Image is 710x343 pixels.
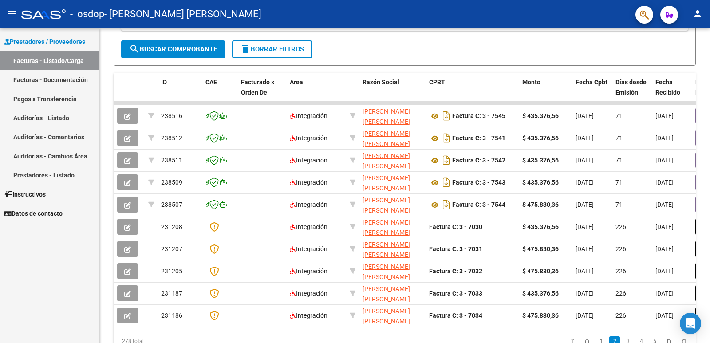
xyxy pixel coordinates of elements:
[161,79,167,86] span: ID
[576,157,594,164] span: [DATE]
[522,312,559,319] strong: $ 475.830,36
[161,201,182,208] span: 238507
[161,245,182,252] span: 231207
[441,109,452,123] i: Descargar documento
[104,4,261,24] span: - [PERSON_NAME] [PERSON_NAME]
[615,112,623,119] span: 71
[363,130,410,147] span: [PERSON_NAME] [PERSON_NAME]
[129,45,217,53] span: Buscar Comprobante
[240,43,251,54] mat-icon: delete
[452,135,505,142] strong: Factura C: 3 - 7541
[363,106,422,125] div: 23179235544
[576,268,594,275] span: [DATE]
[522,268,559,275] strong: $ 475.830,36
[363,152,410,170] span: [PERSON_NAME] [PERSON_NAME]
[161,268,182,275] span: 231205
[655,79,680,96] span: Fecha Recibido
[441,197,452,212] i: Descargar documento
[290,157,327,164] span: Integración
[363,308,410,325] span: [PERSON_NAME] [PERSON_NAME]
[363,129,422,147] div: 23179235544
[441,131,452,145] i: Descargar documento
[522,157,559,164] strong: $ 435.376,56
[290,290,327,297] span: Integración
[576,201,594,208] span: [DATE]
[655,112,674,119] span: [DATE]
[429,223,482,230] strong: Factura C: 3 - 7030
[615,157,623,164] span: 71
[652,73,692,112] datatable-header-cell: Fecha Recibido
[452,157,505,164] strong: Factura C: 3 - 7542
[452,179,505,186] strong: Factura C: 3 - 7543
[290,245,327,252] span: Integración
[161,134,182,142] span: 238512
[615,245,626,252] span: 226
[4,189,46,199] span: Instructivos
[240,45,304,53] span: Borrar Filtros
[655,179,674,186] span: [DATE]
[241,79,274,96] span: Facturado x Orden De
[615,223,626,230] span: 226
[121,40,225,58] button: Buscar Comprobante
[158,73,202,112] datatable-header-cell: ID
[363,240,422,258] div: 23179235544
[290,201,327,208] span: Integración
[655,268,674,275] span: [DATE]
[522,179,559,186] strong: $ 435.376,56
[576,79,607,86] span: Fecha Cpbt
[615,179,623,186] span: 71
[576,245,594,252] span: [DATE]
[363,195,422,214] div: 23179235544
[363,306,422,325] div: 23179235544
[615,268,626,275] span: 226
[202,73,237,112] datatable-header-cell: CAE
[363,197,410,214] span: [PERSON_NAME] [PERSON_NAME]
[429,312,482,319] strong: Factura C: 3 - 7034
[441,175,452,189] i: Descargar documento
[576,223,594,230] span: [DATE]
[290,134,327,142] span: Integración
[290,223,327,230] span: Integración
[363,263,410,280] span: [PERSON_NAME] [PERSON_NAME]
[429,245,482,252] strong: Factura C: 3 - 7031
[522,223,559,230] strong: $ 435.376,56
[576,290,594,297] span: [DATE]
[522,290,559,297] strong: $ 435.376,56
[576,312,594,319] span: [DATE]
[655,245,674,252] span: [DATE]
[205,79,217,86] span: CAE
[655,157,674,164] span: [DATE]
[522,201,559,208] strong: $ 475.830,36
[4,37,85,47] span: Prestadores / Proveedores
[655,290,674,297] span: [DATE]
[429,290,482,297] strong: Factura C: 3 - 7033
[615,312,626,319] span: 226
[615,290,626,297] span: 226
[161,312,182,319] span: 231186
[615,79,647,96] span: Días desde Emisión
[363,219,410,236] span: [PERSON_NAME] [PERSON_NAME]
[429,268,482,275] strong: Factura C: 3 - 7032
[363,108,410,125] span: [PERSON_NAME] [PERSON_NAME]
[161,157,182,164] span: 238511
[363,217,422,236] div: 23179235544
[522,112,559,119] strong: $ 435.376,56
[441,153,452,167] i: Descargar documento
[70,4,104,24] span: - osdop
[129,43,140,54] mat-icon: search
[426,73,519,112] datatable-header-cell: CPBT
[4,209,63,218] span: Datos de contacto
[612,73,652,112] datatable-header-cell: Días desde Emisión
[615,134,623,142] span: 71
[692,8,703,19] mat-icon: person
[290,79,303,86] span: Area
[615,201,623,208] span: 71
[7,8,18,19] mat-icon: menu
[655,134,674,142] span: [DATE]
[290,268,327,275] span: Integración
[161,112,182,119] span: 238516
[655,201,674,208] span: [DATE]
[363,241,410,258] span: [PERSON_NAME] [PERSON_NAME]
[161,179,182,186] span: 238509
[576,134,594,142] span: [DATE]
